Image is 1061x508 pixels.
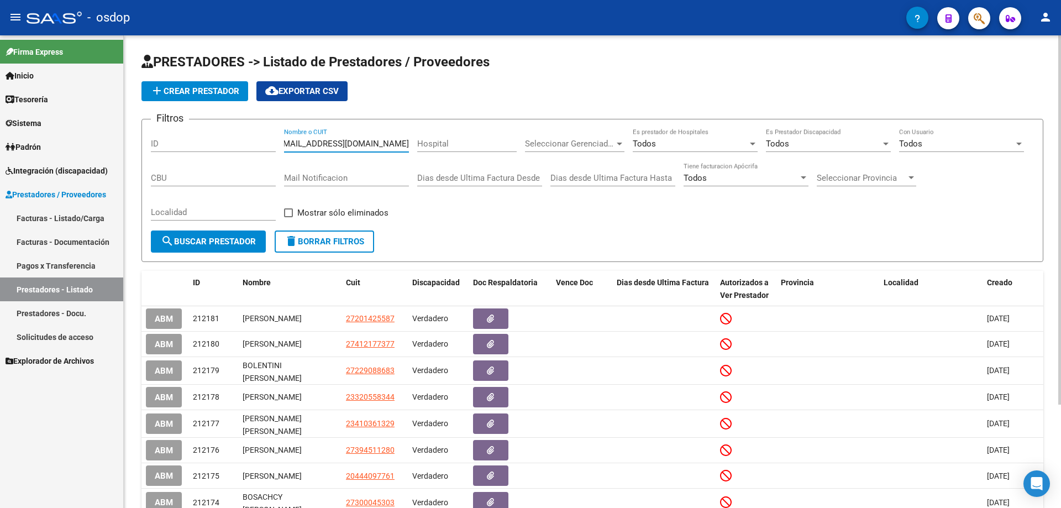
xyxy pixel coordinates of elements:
[155,366,173,376] span: ABM
[155,446,173,455] span: ABM
[1039,11,1052,24] mat-icon: person
[193,366,219,375] span: 212179
[766,139,789,149] span: Todos
[6,355,94,367] span: Explorador de Archivos
[899,139,922,149] span: Todos
[150,86,239,96] span: Crear Prestador
[243,412,337,436] div: [PERSON_NAME] [PERSON_NAME]
[346,278,360,287] span: Cuit
[155,497,173,507] span: ABM
[987,278,1012,287] span: Creado
[193,392,219,401] span: 212178
[146,308,182,329] button: ABM
[141,54,490,70] span: PRESTADORES -> Listado de Prestadores / Proveedores
[6,117,41,129] span: Sistema
[987,366,1010,375] span: [DATE]
[161,234,174,248] mat-icon: search
[342,271,408,307] datatable-header-cell: Cuit
[412,392,448,401] span: Verdadero
[155,339,173,349] span: ABM
[297,206,388,219] span: Mostrar sólo eliminados
[146,334,182,354] button: ABM
[551,271,612,307] datatable-header-cell: Vence Doc
[146,387,182,407] button: ABM
[412,339,448,348] span: Verdadero
[987,392,1010,401] span: [DATE]
[193,314,219,323] span: 212181
[346,339,395,348] span: 27412177377
[987,339,1010,348] span: [DATE]
[716,271,776,307] datatable-header-cell: Autorizados a Ver Prestador
[412,314,448,323] span: Verdadero
[6,46,63,58] span: Firma Express
[346,472,395,480] span: 20444097761
[412,278,460,287] span: Discapacidad
[879,271,983,307] datatable-header-cell: Localidad
[256,81,348,101] button: Exportar CSV
[146,360,182,381] button: ABM
[987,419,1010,428] span: [DATE]
[346,366,395,375] span: 27229088683
[193,498,219,507] span: 212174
[285,234,298,248] mat-icon: delete
[720,278,769,300] span: Autorizados a Ver Prestador
[155,471,173,481] span: ABM
[243,359,337,383] div: BOLENTINI [PERSON_NAME]
[155,314,173,324] span: ABM
[346,314,395,323] span: 27201425587
[265,86,339,96] span: Exportar CSV
[412,366,448,375] span: Verdadero
[150,84,164,97] mat-icon: add
[469,271,551,307] datatable-header-cell: Doc Respaldatoria
[243,338,337,350] div: [PERSON_NAME]
[617,278,709,287] span: Dias desde Ultima Factura
[987,498,1010,507] span: [DATE]
[238,271,342,307] datatable-header-cell: Nombre
[781,278,814,287] span: Provincia
[193,278,200,287] span: ID
[346,446,395,454] span: 27394511280
[193,419,219,428] span: 212177
[346,419,395,428] span: 23410361329
[155,419,173,429] span: ABM
[193,339,219,348] span: 212180
[412,472,448,480] span: Verdadero
[412,419,448,428] span: Verdadero
[243,470,337,483] div: [PERSON_NAME]
[684,173,707,183] span: Todos
[193,472,219,480] span: 212175
[6,141,41,153] span: Padrón
[987,446,1010,454] span: [DATE]
[243,391,337,404] div: [PERSON_NAME]
[412,498,448,507] span: Verdadero
[161,237,256,247] span: Buscar Prestador
[1023,470,1050,497] div: Open Intercom Messenger
[987,314,1010,323] span: [DATE]
[155,392,173,402] span: ABM
[6,165,108,177] span: Integración (discapacidad)
[408,271,469,307] datatable-header-cell: Discapacidad
[151,111,189,126] h3: Filtros
[243,312,337,325] div: [PERSON_NAME]
[188,271,238,307] datatable-header-cell: ID
[265,84,279,97] mat-icon: cloud_download
[6,93,48,106] span: Tesorería
[243,444,337,457] div: [PERSON_NAME]
[817,173,906,183] span: Seleccionar Provincia
[146,465,182,486] button: ABM
[776,271,880,307] datatable-header-cell: Provincia
[6,70,34,82] span: Inicio
[6,188,106,201] span: Prestadores / Proveedores
[525,139,614,149] span: Seleccionar Gerenciador
[87,6,130,30] span: - osdop
[473,278,538,287] span: Doc Respaldatoria
[193,446,219,454] span: 212176
[612,271,716,307] datatable-header-cell: Dias desde Ultima Factura
[243,278,271,287] span: Nombre
[633,139,656,149] span: Todos
[983,271,1043,307] datatable-header-cell: Creado
[275,231,374,253] button: Borrar Filtros
[412,446,448,454] span: Verdadero
[146,413,182,434] button: ABM
[285,237,364,247] span: Borrar Filtros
